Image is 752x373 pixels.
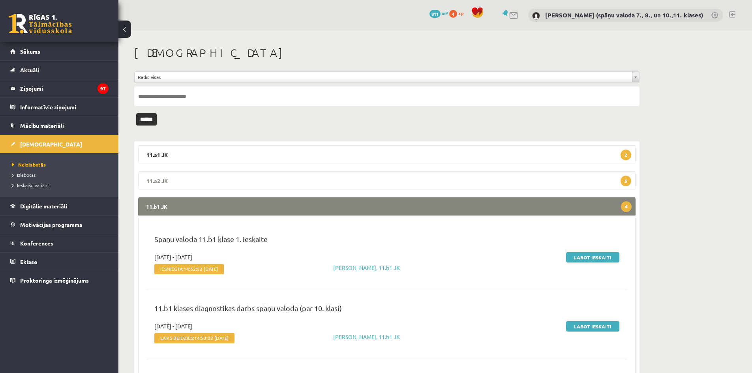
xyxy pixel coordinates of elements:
span: [DATE] - [DATE] [154,253,192,261]
legend: 11.a1 JK [138,145,636,163]
span: Izlabotās [12,172,36,178]
a: 4 xp [449,10,467,16]
span: Aktuāli [20,66,39,73]
span: 14:52:52 [DATE] [184,266,218,272]
a: Neizlabotās [12,161,111,168]
p: 11.b1 klases diagnostikas darbs spāņu valodā (par 10. klasi) [154,303,619,317]
legend: 11.a2 JK [138,171,636,189]
span: Iesniegta: [154,264,224,274]
legend: Ziņojumi [20,79,109,97]
i: 97 [98,83,109,94]
span: Neizlabotās [12,161,46,168]
a: [PERSON_NAME], 11.b1 JK [333,264,400,271]
a: Rādīt visas [135,72,639,82]
span: 811 [429,10,441,18]
span: Proktoringa izmēģinājums [20,277,89,284]
a: Motivācijas programma [10,216,109,234]
span: xp [458,10,463,16]
a: Labot ieskaiti [566,321,619,332]
span: Rādīt visas [138,72,629,82]
a: Eklase [10,253,109,271]
a: Konferences [10,234,109,252]
a: Aktuāli [10,61,109,79]
a: [DEMOGRAPHIC_DATA] [10,135,109,153]
span: Laiks beidzies: [154,333,234,343]
a: [PERSON_NAME] (spāņu valoda 7., 8., un 10.,11. klases) [545,11,703,19]
span: mP [442,10,448,16]
span: 5 [621,176,631,186]
legend: Informatīvie ziņojumi [20,98,109,116]
span: Eklase [20,258,37,265]
span: Motivācijas programma [20,221,83,228]
span: 4 [449,10,457,18]
p: Spāņu valoda 11.b1 klase 1. ieskaite [154,234,619,248]
a: Labot ieskaiti [566,252,619,262]
a: 811 mP [429,10,448,16]
a: Rīgas 1. Tālmācības vidusskola [9,14,72,34]
a: Sākums [10,42,109,60]
a: Ieskaišu varianti [12,182,111,189]
span: [DEMOGRAPHIC_DATA] [20,141,82,148]
a: Proktoringa izmēģinājums [10,271,109,289]
span: 4 [621,201,632,212]
span: Sākums [20,48,40,55]
a: Ziņojumi97 [10,79,109,97]
h1: [DEMOGRAPHIC_DATA] [134,46,639,60]
span: 14:53:02 [DATE] [194,335,229,341]
span: 2 [621,150,631,160]
span: Mācību materiāli [20,122,64,129]
span: Konferences [20,240,53,247]
a: Mācību materiāli [10,116,109,135]
img: Signe Sirmā (spāņu valoda 7., 8., un 10.,11. klases) [532,12,540,20]
span: Digitālie materiāli [20,202,67,210]
span: Ieskaišu varianti [12,182,51,188]
a: Izlabotās [12,171,111,178]
a: Digitālie materiāli [10,197,109,215]
legend: 11.b1 JK [138,197,636,216]
span: [DATE] - [DATE] [154,322,192,330]
a: Informatīvie ziņojumi [10,98,109,116]
a: [PERSON_NAME], 11.b1 JK [333,333,400,340]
